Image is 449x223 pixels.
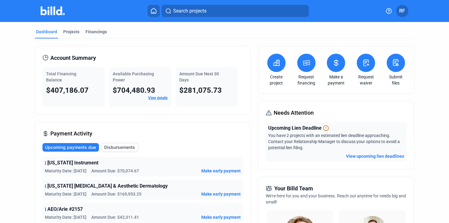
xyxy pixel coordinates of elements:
[274,184,313,193] span: Your Billd Team
[179,86,222,95] span: $281,075.73
[46,86,89,95] span: $407,186.07
[42,143,99,152] button: Upcoming payments due
[113,86,155,95] span: $704,480.93
[46,71,76,82] span: Total Financing Balance
[385,74,407,86] a: Submit files
[325,74,347,86] a: Make a payment
[45,144,96,150] span: Upcoming payments due
[268,124,322,132] span: Upcoming Lien Deadline
[47,159,98,167] span: [US_STATE] Instrument
[396,5,408,17] button: RF
[50,54,96,62] span: Account Summary
[268,133,400,150] span: You have 2 projects with an estimated lien deadline approaching. Contact your Relationship Manage...
[91,191,141,197] span: Amount Due: $169,953.25
[266,74,287,86] a: Create project
[113,71,154,82] span: Available Purchasing Power
[41,6,65,15] img: Billd Company Logo
[50,129,92,138] span: Payment Activity
[201,191,241,197] button: Make early payment
[101,143,138,152] button: Disbursements
[148,96,168,100] a: View details
[47,182,168,190] span: [US_STATE] [MEDICAL_DATA] & Aesthetic Dermatology
[91,168,139,174] span: Amount Due: $70,074.67
[162,5,309,17] button: Search projects
[346,153,404,159] button: View upcoming lien deadlines
[296,74,317,86] a: Request financing
[201,214,241,220] button: Make early payment
[63,29,79,35] div: Projects
[91,214,139,220] span: Amount Due: $42,311.41
[179,71,219,82] span: Amount Due Next 30 Days
[274,109,314,117] span: Needs Attention
[266,193,406,204] span: We're here for you and your business. Reach out anytime for needs big and small!
[86,29,107,35] div: Financings
[36,29,57,35] div: Dashboard
[173,7,206,15] span: Search projects
[104,144,135,150] span: Disbursements
[45,214,86,220] span: Maturity Date: [DATE]
[399,7,405,15] span: RF
[45,191,86,197] span: Maturity Date: [DATE]
[201,168,241,174] button: Make early payment
[45,168,86,174] span: Maturity Date: [DATE]
[47,206,83,213] span: AEO/Arie #2157
[355,74,377,86] a: Request waiver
